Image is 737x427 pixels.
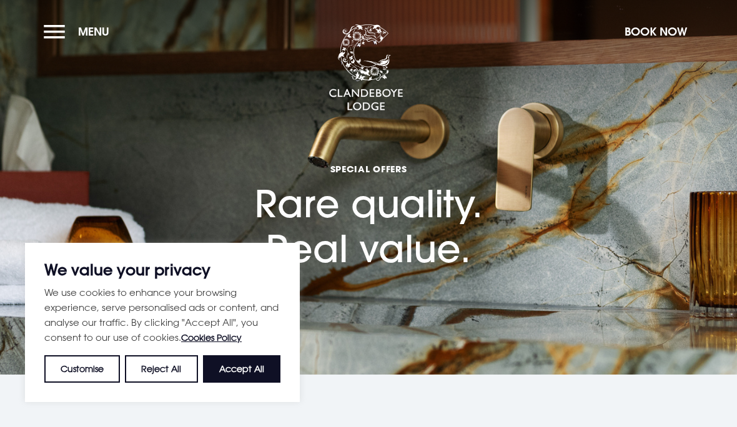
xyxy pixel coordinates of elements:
[44,355,120,383] button: Customise
[44,285,280,345] p: We use cookies to enhance your browsing experience, serve personalised ads or content, and analys...
[25,243,300,402] div: We value your privacy
[44,18,116,45] button: Menu
[329,24,403,112] img: Clandeboye Lodge
[44,262,280,277] p: We value your privacy
[78,24,109,39] span: Menu
[255,110,483,271] h1: Rare quality. Real value.
[255,163,483,175] span: Special Offers
[618,18,693,45] button: Book Now
[181,332,242,343] a: Cookies Policy
[203,355,280,383] button: Accept All
[125,355,197,383] button: Reject All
